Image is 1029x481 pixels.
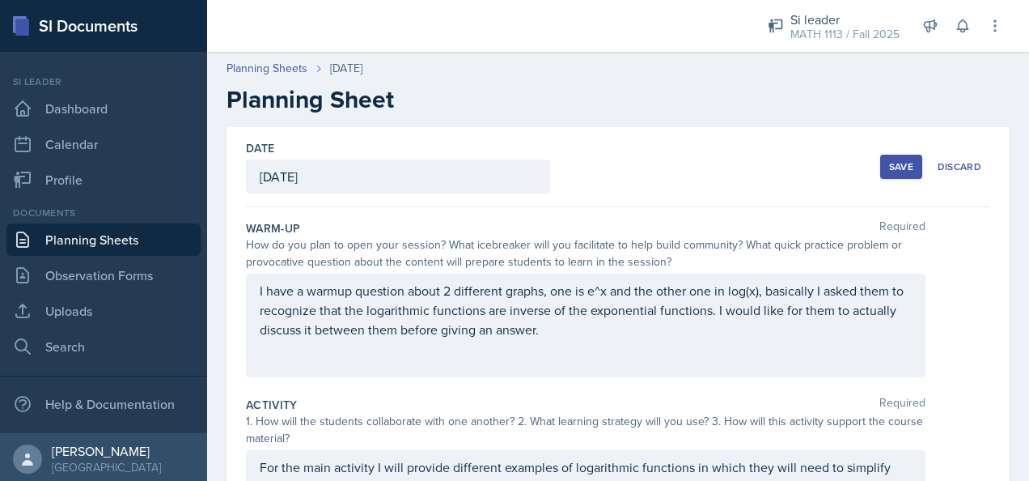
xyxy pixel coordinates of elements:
[227,60,307,77] a: Planning Sheets
[880,155,922,179] button: Save
[6,330,201,363] a: Search
[260,281,912,339] p: I have a warmup question about 2 different graphs, one is e^x and the other one in log(x), basica...
[330,60,362,77] div: [DATE]
[879,397,925,413] span: Required
[6,206,201,220] div: Documents
[6,388,201,420] div: Help & Documentation
[6,92,201,125] a: Dashboard
[246,236,925,270] div: How do you plan to open your session? What icebreaker will you facilitate to help build community...
[6,295,201,327] a: Uploads
[227,85,1010,114] h2: Planning Sheet
[52,443,161,459] div: [PERSON_NAME]
[6,223,201,256] a: Planning Sheets
[52,459,161,475] div: [GEOGRAPHIC_DATA]
[938,160,981,173] div: Discard
[6,128,201,160] a: Calendar
[246,397,298,413] label: Activity
[6,74,201,89] div: Si leader
[6,259,201,292] a: Observation Forms
[929,155,990,179] button: Discard
[879,220,925,236] span: Required
[790,10,900,29] div: Si leader
[790,26,900,43] div: MATH 1113 / Fall 2025
[6,164,201,196] a: Profile
[246,413,925,447] div: 1. How will the students collaborate with one another? 2. What learning strategy will you use? 3....
[246,140,274,156] label: Date
[889,160,913,173] div: Save
[246,220,300,236] label: Warm-Up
